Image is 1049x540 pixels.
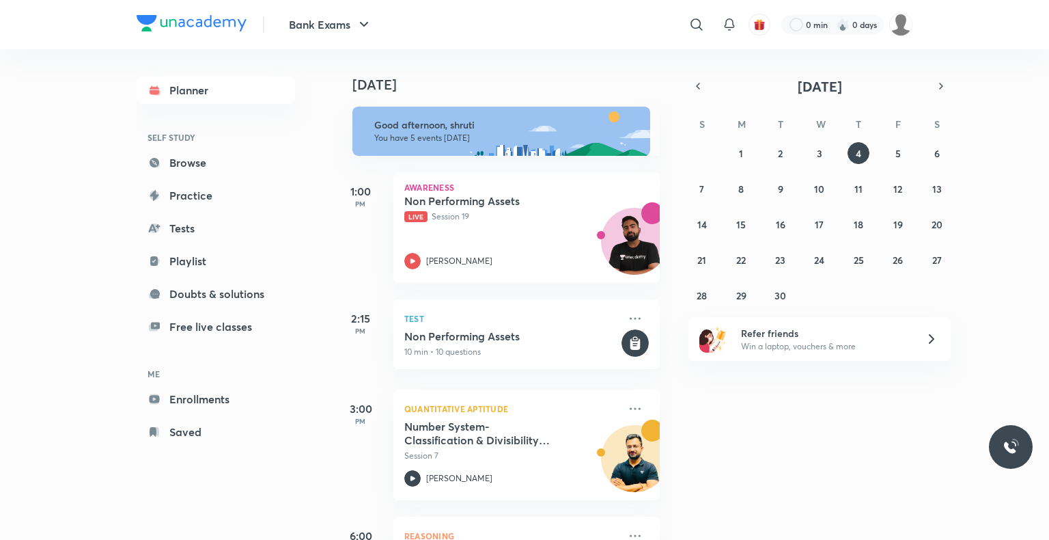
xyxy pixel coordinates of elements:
[770,284,792,306] button: September 30, 2025
[738,118,746,131] abbr: Monday
[770,213,792,235] button: September 16, 2025
[374,119,638,131] h6: Good afternoon, shruti
[137,77,295,104] a: Planner
[848,178,869,200] button: September 11, 2025
[854,254,864,267] abbr: September 25, 2025
[333,417,388,425] p: PM
[404,346,619,358] p: 10 min • 10 questions
[856,147,861,160] abbr: September 4, 2025
[137,149,295,176] a: Browse
[854,183,863,195] abbr: September 11, 2025
[352,77,673,93] h4: [DATE]
[809,142,830,164] button: September 3, 2025
[333,200,388,208] p: PM
[848,249,869,271] button: September 25, 2025
[333,327,388,335] p: PM
[809,178,830,200] button: September 10, 2025
[137,247,295,275] a: Playlist
[697,254,706,267] abbr: September 21, 2025
[887,249,909,271] button: September 26, 2025
[816,118,826,131] abbr: Wednesday
[730,178,752,200] button: September 8, 2025
[926,213,948,235] button: September 20, 2025
[699,118,705,131] abbr: Sunday
[691,213,713,235] button: September 14, 2025
[932,254,942,267] abbr: September 27, 2025
[137,182,295,209] a: Practice
[741,326,909,340] h6: Refer friends
[137,313,295,340] a: Free live classes
[778,118,783,131] abbr: Tuesday
[770,249,792,271] button: September 23, 2025
[691,178,713,200] button: September 7, 2025
[836,18,850,31] img: streak
[932,218,942,231] abbr: September 20, 2025
[736,289,746,302] abbr: September 29, 2025
[697,289,707,302] abbr: September 28, 2025
[602,215,667,281] img: Avatar
[893,254,903,267] abbr: September 26, 2025
[778,147,783,160] abbr: September 2, 2025
[404,329,619,343] h5: Non Performing Assets
[895,147,901,160] abbr: September 5, 2025
[926,142,948,164] button: September 6, 2025
[374,133,638,144] p: You have 5 events [DATE]
[281,11,380,38] button: Bank Exams
[137,280,295,308] a: Doubts & solutions
[691,284,713,306] button: September 28, 2025
[404,194,574,208] h5: Non Performing Assets
[809,213,830,235] button: September 17, 2025
[404,310,619,327] p: Test
[404,211,428,222] span: Live
[848,142,869,164] button: September 4, 2025
[809,249,830,271] button: September 24, 2025
[404,401,619,417] p: Quantitative Aptitude
[137,126,295,149] h6: SELF STUDY
[333,183,388,200] h5: 1:00
[887,142,909,164] button: September 5, 2025
[730,142,752,164] button: September 1, 2025
[770,142,792,164] button: September 2, 2025
[404,420,574,447] h5: Number System- Classification & Divisibility Rules
[749,14,770,36] button: avatar
[333,401,388,417] h5: 3:00
[426,472,492,485] p: [PERSON_NAME]
[889,13,912,36] img: shruti garg
[426,255,492,267] p: [PERSON_NAME]
[739,147,743,160] abbr: September 1, 2025
[730,249,752,271] button: September 22, 2025
[895,118,901,131] abbr: Friday
[893,218,903,231] abbr: September 19, 2025
[775,254,785,267] abbr: September 23, 2025
[934,118,940,131] abbr: Saturday
[730,284,752,306] button: September 29, 2025
[404,183,649,191] p: Awareness
[137,15,247,35] a: Company Logo
[1003,439,1019,455] img: ttu
[774,289,786,302] abbr: September 30, 2025
[404,211,619,223] p: Session 19
[817,147,822,160] abbr: September 3, 2025
[798,77,842,96] span: [DATE]
[814,183,824,195] abbr: September 10, 2025
[699,325,727,353] img: referral
[926,249,948,271] button: September 27, 2025
[770,178,792,200] button: September 9, 2025
[854,218,863,231] abbr: September 18, 2025
[137,215,295,242] a: Tests
[137,418,295,446] a: Saved
[602,433,667,498] img: Avatar
[934,147,940,160] abbr: September 6, 2025
[753,18,766,31] img: avatar
[776,218,785,231] abbr: September 16, 2025
[404,450,619,462] p: Session 7
[736,254,746,267] abbr: September 22, 2025
[137,15,247,31] img: Company Logo
[697,218,707,231] abbr: September 14, 2025
[815,218,824,231] abbr: September 17, 2025
[736,218,746,231] abbr: September 15, 2025
[814,254,824,267] abbr: September 24, 2025
[730,213,752,235] button: September 15, 2025
[848,213,869,235] button: September 18, 2025
[856,118,861,131] abbr: Thursday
